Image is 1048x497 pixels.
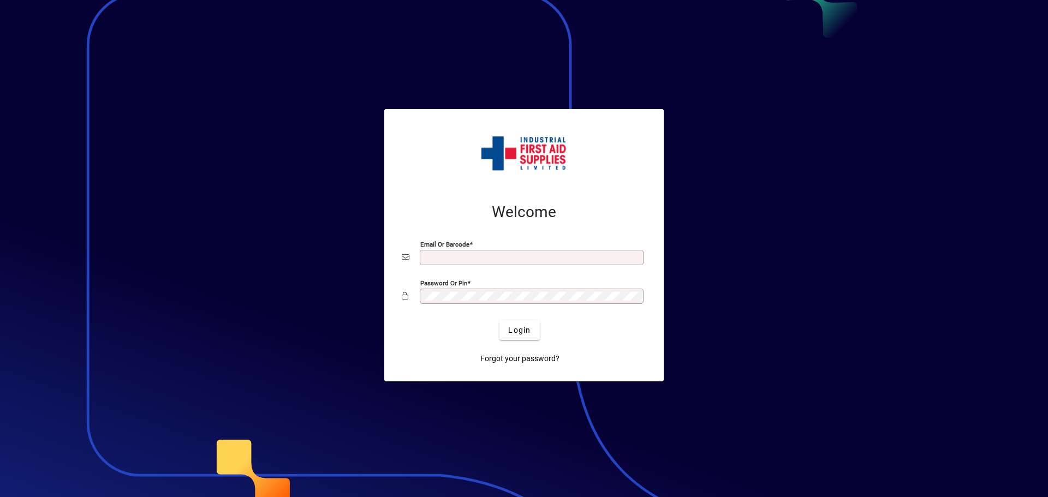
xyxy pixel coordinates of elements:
a: Forgot your password? [476,349,564,368]
span: Forgot your password? [480,353,559,364]
mat-label: Password or Pin [420,279,467,287]
h2: Welcome [402,203,646,221]
button: Login [499,320,539,340]
mat-label: Email or Barcode [420,241,469,248]
span: Login [508,325,531,336]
